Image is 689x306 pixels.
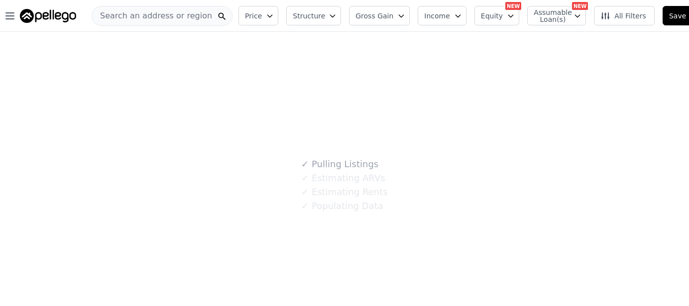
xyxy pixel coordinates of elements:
[349,6,410,25] button: Gross Gain
[527,6,586,25] button: Assumable Loan(s)
[293,11,325,21] span: Structure
[572,2,588,10] div: NEW
[424,11,450,21] span: Income
[474,6,519,25] button: Equity
[418,6,466,25] button: Income
[286,6,341,25] button: Structure
[301,185,387,199] div: Estimating Rents
[301,201,309,211] span: ✓
[301,187,309,197] span: ✓
[301,159,309,169] span: ✓
[481,11,503,21] span: Equity
[301,171,385,185] div: Estimating ARVs
[245,11,262,21] span: Price
[92,10,212,22] span: Search an address or region
[301,173,309,183] span: ✓
[594,6,655,25] button: All Filters
[355,11,393,21] span: Gross Gain
[505,2,521,10] div: NEW
[301,199,383,213] div: Populating Data
[534,9,566,23] span: Assumable Loan(s)
[600,11,646,21] span: All Filters
[20,9,76,23] img: Pellego
[238,6,278,25] button: Price
[301,157,378,171] div: Pulling Listings
[669,11,686,21] span: Save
